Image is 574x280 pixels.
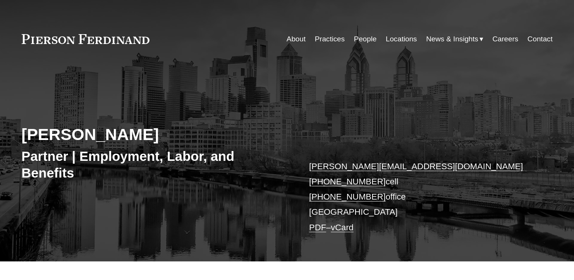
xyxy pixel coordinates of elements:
a: Locations [386,32,417,46]
a: [PHONE_NUMBER] [309,177,386,186]
a: Careers [492,32,518,46]
a: Contact [527,32,552,46]
a: vCard [331,223,354,232]
a: folder dropdown [426,32,483,46]
a: People [354,32,377,46]
span: News & Insights [426,33,478,46]
h2: [PERSON_NAME] [22,124,287,144]
p: cell office [GEOGRAPHIC_DATA] – [309,159,530,236]
a: [PHONE_NUMBER] [309,192,386,201]
a: Practices [315,32,345,46]
h3: Partner | Employment, Labor, and Benefits [22,148,287,181]
a: PDF [309,223,326,232]
a: [PERSON_NAME][EMAIL_ADDRESS][DOMAIN_NAME] [309,162,523,171]
a: About [286,32,305,46]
